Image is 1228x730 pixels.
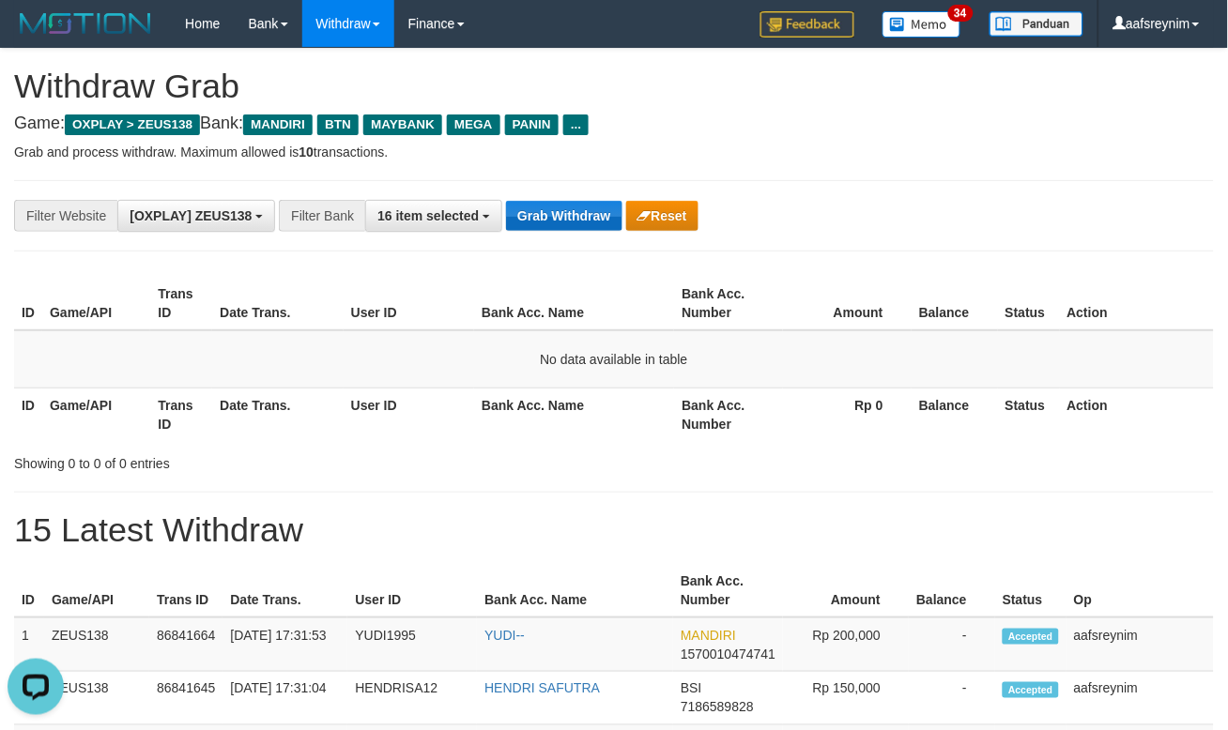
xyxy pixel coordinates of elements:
[14,388,42,441] th: ID
[299,144,314,160] strong: 10
[42,388,150,441] th: Game/API
[149,672,223,725] td: 86841645
[998,388,1060,441] th: Status
[44,672,149,725] td: ZEUS138
[117,200,275,232] button: [OXPLAY] ZEUS138
[484,681,600,696] a: HENDRI SAFUTRA
[150,277,212,330] th: Trans ID
[474,277,674,330] th: Bank Acc. Name
[42,277,150,330] th: Game/API
[44,617,149,672] td: ZEUS138
[505,114,559,135] span: PANIN
[563,114,589,135] span: ...
[909,564,995,617] th: Balance
[447,114,500,135] span: MEGA
[344,388,474,441] th: User ID
[1060,277,1214,330] th: Action
[14,68,1214,105] h1: Withdraw Grab
[681,681,702,696] span: BSI
[674,277,782,330] th: Bank Acc. Number
[995,564,1067,617] th: Status
[14,9,157,38] img: MOTION_logo.png
[477,564,673,617] th: Bank Acc. Name
[14,200,117,232] div: Filter Website
[44,564,149,617] th: Game/API
[14,447,498,473] div: Showing 0 to 0 of 0 entries
[760,11,854,38] img: Feedback.jpg
[1003,682,1059,698] span: Accepted
[1003,629,1059,645] span: Accepted
[681,700,754,715] span: Copy 7186589828 to clipboard
[223,672,347,725] td: [DATE] 17:31:04
[883,11,961,38] img: Button%20Memo.svg
[506,201,622,231] button: Grab Withdraw
[14,330,1214,388] td: No data available in table
[8,8,64,64] button: Open LiveChat chat widget
[484,628,525,643] a: YUDI--
[1067,617,1214,672] td: aafsreynim
[909,672,995,725] td: -
[347,617,477,672] td: YUDI1995
[912,388,998,441] th: Balance
[909,617,995,672] td: -
[149,617,223,672] td: 86841664
[674,388,782,441] th: Bank Acc. Number
[212,388,344,441] th: Date Trans.
[1067,564,1214,617] th: Op
[365,200,502,232] button: 16 item selected
[130,208,252,223] span: [OXPLAY] ZEUS138
[150,388,212,441] th: Trans ID
[149,564,223,617] th: Trans ID
[223,617,347,672] td: [DATE] 17:31:53
[998,277,1060,330] th: Status
[243,114,313,135] span: MANDIRI
[223,564,347,617] th: Date Trans.
[14,143,1214,161] p: Grab and process withdraw. Maximum allowed is transactions.
[347,564,477,617] th: User ID
[317,114,359,135] span: BTN
[783,564,909,617] th: Amount
[344,277,474,330] th: User ID
[65,114,200,135] span: OXPLAY > ZEUS138
[948,5,974,22] span: 34
[14,511,1214,549] h1: 15 Latest Withdraw
[912,277,998,330] th: Balance
[347,672,477,725] td: HENDRISA12
[681,628,736,643] span: MANDIRI
[783,617,909,672] td: Rp 200,000
[783,388,912,441] th: Rp 0
[681,646,775,662] span: Copy 1570010474741 to clipboard
[14,114,1214,133] h4: Game: Bank:
[279,200,365,232] div: Filter Bank
[783,672,909,725] td: Rp 150,000
[1060,388,1214,441] th: Action
[990,11,1083,37] img: panduan.png
[1067,672,1214,725] td: aafsreynim
[14,617,44,672] td: 1
[14,564,44,617] th: ID
[474,388,674,441] th: Bank Acc. Name
[363,114,442,135] span: MAYBANK
[212,277,344,330] th: Date Trans.
[377,208,479,223] span: 16 item selected
[673,564,783,617] th: Bank Acc. Number
[626,201,698,231] button: Reset
[14,277,42,330] th: ID
[783,277,912,330] th: Amount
